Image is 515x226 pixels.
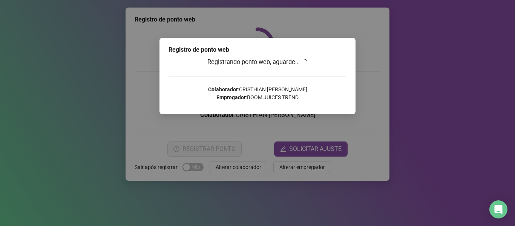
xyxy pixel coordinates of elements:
strong: Empregador [216,94,246,100]
h3: Registrando ponto web, aguarde... [169,57,346,67]
p: : CRISTHIAN [PERSON_NAME] : BOOM JUICES TREND [169,86,346,101]
strong: Colaborador [208,86,238,92]
div: Registro de ponto web [169,45,346,54]
div: Open Intercom Messenger [489,200,507,218]
span: loading [300,58,308,66]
